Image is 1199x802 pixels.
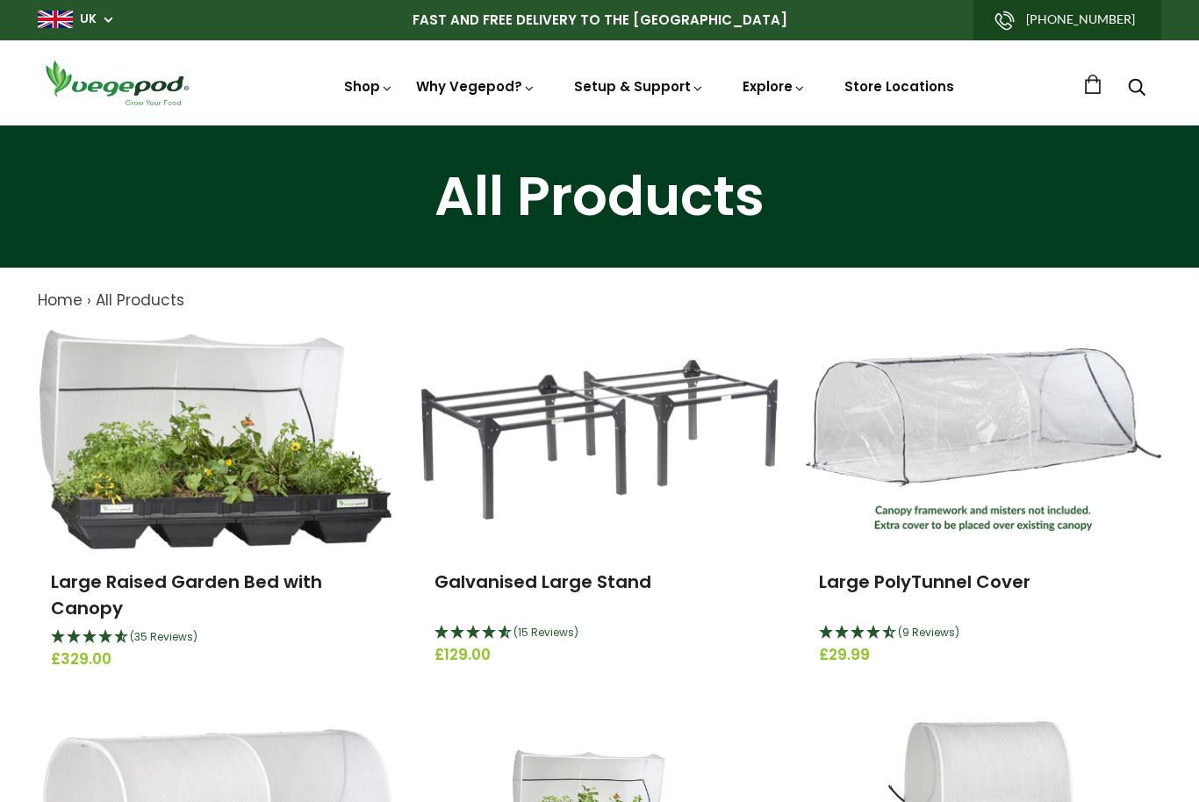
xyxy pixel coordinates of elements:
[819,622,1148,645] div: 4.44 Stars - 9 Reviews
[421,360,777,519] img: Galvanised Large Stand
[344,77,393,96] a: Shop
[819,569,1030,594] a: Large PolyTunnel Cover
[96,290,184,311] a: All Products
[51,627,380,649] div: 4.69 Stars - 35 Reviews
[743,77,806,96] a: Explore
[819,644,1148,667] span: £29.99
[38,11,73,28] img: gb_large.png
[844,77,954,96] a: Store Locations
[80,11,97,28] a: UK
[898,625,959,640] span: (9 Reviews)
[513,625,578,640] span: (15 Reviews)
[51,648,380,671] span: £329.00
[806,348,1161,532] img: Large PolyTunnel Cover
[434,622,764,645] div: 4.67 Stars - 15 Reviews
[38,58,196,108] img: Vegepod
[38,290,83,311] a: Home
[39,330,391,549] img: Large Raised Garden Bed with Canopy
[434,644,764,667] span: £129.00
[130,629,197,644] span: (35 Reviews)
[434,569,651,594] a: Galvanised Large Stand
[574,77,704,96] a: Setup & Support
[51,569,322,620] a: Large Raised Garden Bed with Canopy
[38,290,1161,312] nav: breadcrumbs
[1128,80,1145,98] a: Search
[416,77,535,96] a: Why Vegepod?
[87,290,91,311] span: ›
[22,169,1177,224] h1: All Products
